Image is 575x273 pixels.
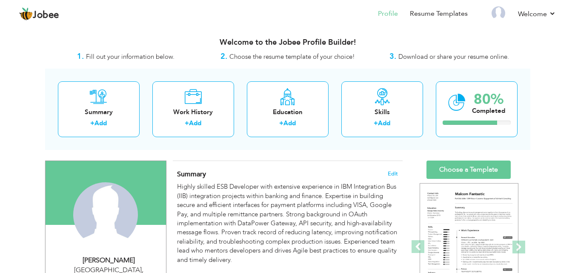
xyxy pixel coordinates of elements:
strong: 1. [77,51,84,62]
div: Summary [65,108,133,117]
div: Education [254,108,322,117]
span: Edit [388,171,398,177]
label: + [279,119,283,128]
a: Add [94,119,107,127]
a: Add [378,119,390,127]
span: Summary [177,170,206,179]
img: jobee.io [19,7,33,21]
img: Aqib Javed [73,182,138,247]
a: Profile [378,9,398,19]
label: + [374,119,378,128]
div: Work History [159,108,227,117]
a: Welcome [518,9,556,19]
a: Add [189,119,201,127]
div: Skills [348,108,416,117]
label: + [185,119,189,128]
div: [PERSON_NAME] [52,256,166,265]
span: Fill out your information below. [86,52,175,61]
div: Highly skilled ESB Developer with extensive experience in IBM Integration Bus (IIB) integration p... [177,182,398,264]
div: Completed [472,106,505,115]
a: Choose a Template [426,161,511,179]
div: 80% [472,92,505,106]
span: Jobee [33,11,59,20]
a: Resume Templates [410,9,468,19]
strong: 2. [220,51,227,62]
strong: 3. [389,51,396,62]
h3: Welcome to the Jobee Profile Builder! [45,38,530,47]
a: Jobee [19,7,59,21]
span: Download or share your resume online. [398,52,509,61]
label: + [90,119,94,128]
span: Choose the resume template of your choice! [229,52,355,61]
a: Add [283,119,296,127]
img: Profile Img [492,6,505,20]
h4: Adding a summary is a quick and easy way to highlight your experience and interests. [177,170,398,178]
